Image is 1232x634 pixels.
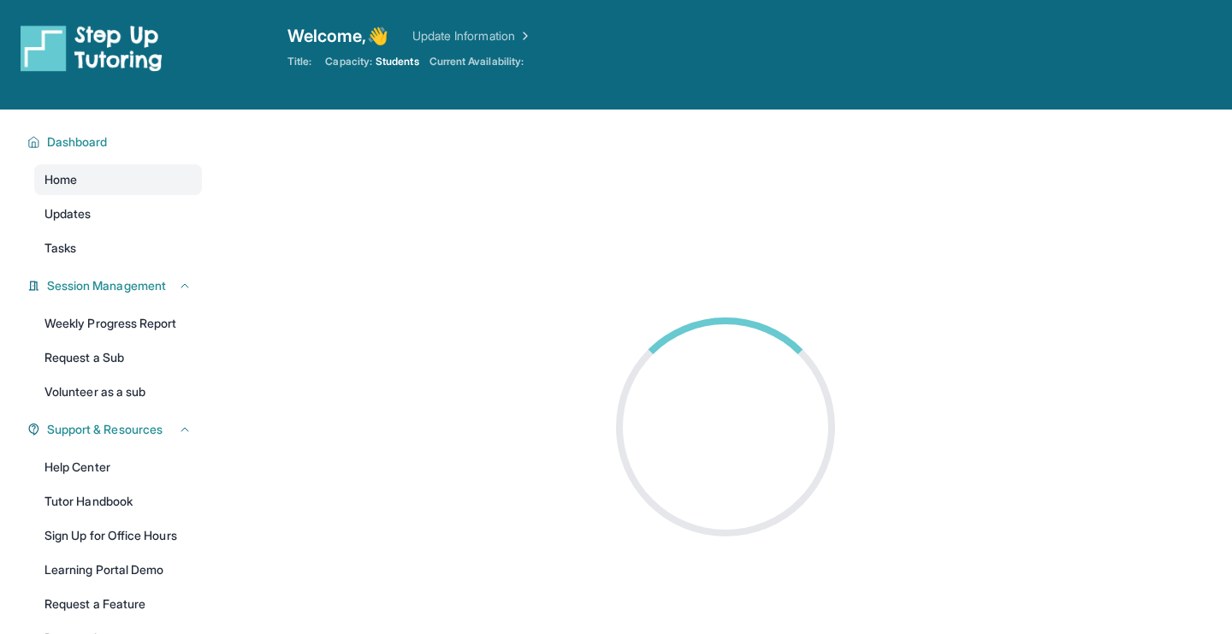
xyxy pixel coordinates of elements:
[47,421,163,438] span: Support & Resources
[287,55,311,68] span: Title:
[34,554,202,585] a: Learning Portal Demo
[34,198,202,229] a: Updates
[44,205,92,222] span: Updates
[429,55,524,68] span: Current Availability:
[34,486,202,517] a: Tutor Handbook
[34,342,202,373] a: Request a Sub
[34,308,202,339] a: Weekly Progress Report
[47,277,166,294] span: Session Management
[34,520,202,551] a: Sign Up for Office Hours
[47,133,108,151] span: Dashboard
[34,452,202,483] a: Help Center
[40,421,192,438] button: Support & Resources
[40,133,192,151] button: Dashboard
[515,27,532,44] img: Chevron Right
[287,24,388,48] span: Welcome, 👋
[44,171,77,188] span: Home
[34,164,202,195] a: Home
[44,240,76,257] span: Tasks
[34,233,202,264] a: Tasks
[21,24,163,72] img: logo
[376,55,419,68] span: Students
[34,589,202,619] a: Request a Feature
[40,277,192,294] button: Session Management
[412,27,532,44] a: Update Information
[325,55,372,68] span: Capacity:
[34,376,202,407] a: Volunteer as a sub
